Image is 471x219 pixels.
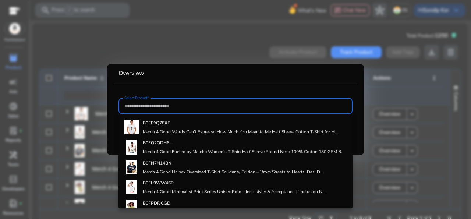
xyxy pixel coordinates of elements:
[118,69,144,77] b: Overview
[124,200,139,215] img: 41f500MKyBL._SX38_SY50_CR,0,0,38,50_.jpg
[143,149,344,155] h4: Merch 4 Good Fueled by Matcha Women’s T-Shirt Half Sleeve Round Neck 100% Cotton 180 GSM B...
[143,189,326,195] h4: Merch 4 Good Minimalist Print Series Unisex Polo – Inclusivity & Acceptance | “Inclusion N...
[143,169,323,175] h4: Merch 4 Good Unisex Oversized T-Shirt Solidarity Edition – “from Streets to Hearts, Desi D...
[143,180,174,186] b: B0FL9WW46P
[124,140,139,155] img: 41WIBLORlAL._SX38_SY50_CR,0,0,38,50_.jpg
[143,140,172,146] b: B0FQ2QDH6L
[143,129,338,135] h4: Merch 4 Good Words Can’t Espresso How Much You Mean to Me Half Sleeve Cotton T-Shirt for M...
[124,95,149,100] mat-label: Select Product*
[124,120,139,134] img: 71M76ePsSHL.jpg
[143,120,170,126] b: B0FPYQ78XF
[143,160,171,166] b: B0FN7N14BN
[143,200,170,206] b: B0FPDFJCGD
[124,180,139,194] img: 31g1gMS2uUL._SX38_SY50_CR,0,0,38,50_.jpg
[124,160,139,174] img: 41X8plcHhlL._SX38_SY50_CR,0,0,38,50_.jpg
